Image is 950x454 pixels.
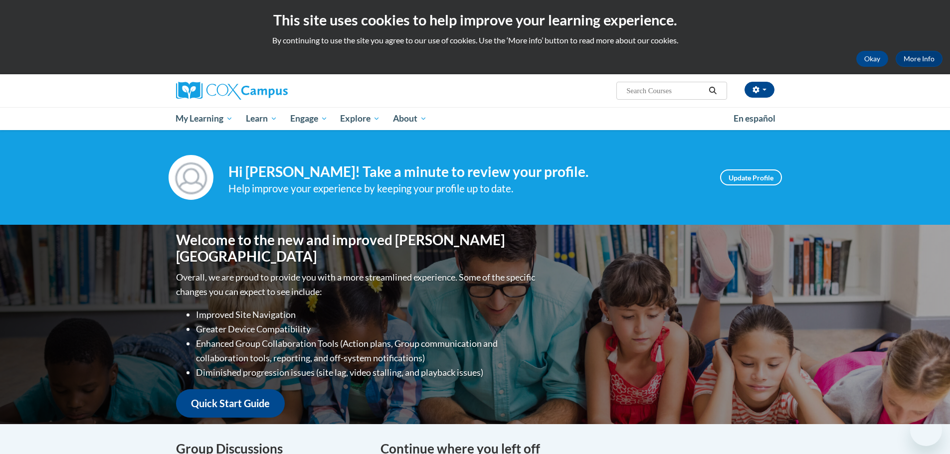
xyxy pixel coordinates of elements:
[856,51,888,67] button: Okay
[176,113,233,125] span: My Learning
[170,107,240,130] a: My Learning
[246,113,277,125] span: Learn
[176,82,288,100] img: Cox Campus
[228,163,705,180] h4: Hi [PERSON_NAME]! Take a minute to review your profile.
[176,82,366,100] a: Cox Campus
[896,51,943,67] a: More Info
[393,113,427,125] span: About
[196,336,538,365] li: Enhanced Group Collaboration Tools (Action plans, Group communication and collaboration tools, re...
[169,155,213,200] img: Profile Image
[196,365,538,380] li: Diminished progression issues (site lag, video stalling, and playback issues)
[290,113,328,125] span: Engage
[340,113,380,125] span: Explore
[705,85,720,97] button: Search
[176,232,538,265] h1: Welcome to the new and improved [PERSON_NAME][GEOGRAPHIC_DATA]
[239,107,284,130] a: Learn
[745,82,774,98] button: Account Settings
[228,180,705,197] div: Help improve your experience by keeping your profile up to date.
[625,85,705,97] input: Search Courses
[196,322,538,336] li: Greater Device Compatibility
[910,414,942,446] iframe: Button to launch messaging window
[161,107,789,130] div: Main menu
[734,113,775,124] span: En español
[196,307,538,322] li: Improved Site Navigation
[334,107,386,130] a: Explore
[176,389,285,418] a: Quick Start Guide
[386,107,433,130] a: About
[720,169,782,185] a: Update Profile
[7,35,943,46] p: By continuing to use the site you agree to our use of cookies. Use the ‘More info’ button to read...
[7,10,943,30] h2: This site uses cookies to help improve your learning experience.
[176,270,538,299] p: Overall, we are proud to provide you with a more streamlined experience. Some of the specific cha...
[284,107,334,130] a: Engage
[727,108,782,129] a: En español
